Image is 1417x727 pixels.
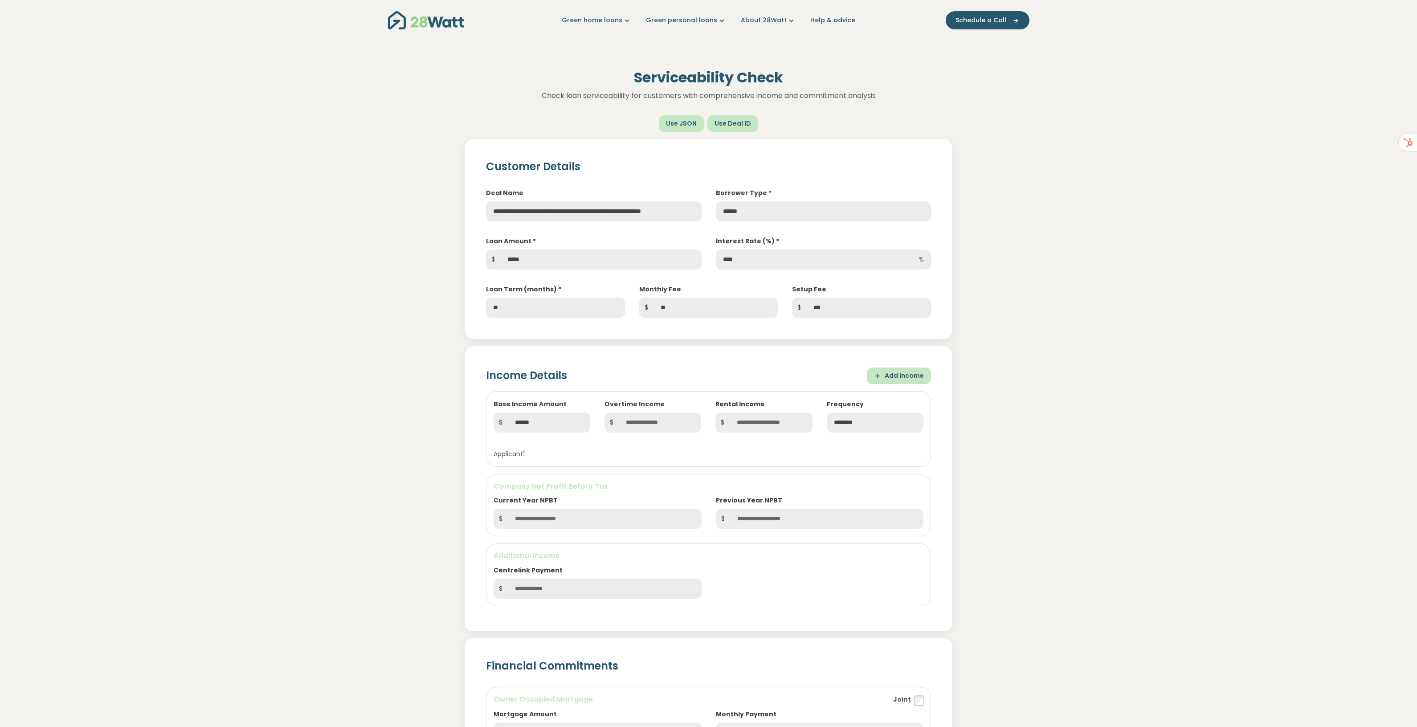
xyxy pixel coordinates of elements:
h2: Income Details [486,369,567,382]
a: About 28Watt [741,16,796,25]
span: $ [604,413,619,433]
label: Rental Income [715,400,765,409]
span: $ [639,298,653,318]
label: Monthly Payment [716,710,776,719]
label: Loan Term (months) * [486,285,561,294]
label: Loan Amount * [486,237,536,246]
label: Mortgage Amount [494,710,557,719]
h2: Financial Commitments [486,660,931,673]
span: $ [494,413,508,433]
h6: Company Net Profit Before Tax [494,482,923,491]
button: Schedule a Call [946,11,1029,29]
label: Setup Fee [792,285,826,294]
label: Interest Rate (%) * [716,237,779,246]
span: $ [494,579,508,599]
img: 28Watt [388,11,464,29]
label: Base Income Amount [494,400,567,409]
label: Overtime Income [604,400,665,409]
span: $ [715,413,730,433]
label: Monthly Fee [639,285,681,294]
button: Use JSON [659,115,704,132]
p: Check loan serviceability for customers with comprehensive income and commitment analysis [415,90,1003,102]
h6: Additional Income [494,551,923,561]
label: Joint [893,695,911,704]
button: Use Deal ID [707,115,758,132]
nav: Main navigation [388,9,1029,32]
small: Applicant 1 [494,449,525,458]
h2: Customer Details [486,160,931,173]
label: Borrower Type * [716,188,772,198]
span: $ [716,509,730,529]
label: Previous Year NPBT [716,496,782,505]
label: Frequency [827,400,864,409]
a: Green personal loans [646,16,727,25]
iframe: Chat Widget [1372,684,1417,727]
span: $ [494,509,508,529]
span: $ [792,298,806,318]
h6: Owner Occupied Mortgage [494,694,593,704]
label: Current Year NPBT [494,496,558,505]
span: $ [486,249,500,270]
a: Green home loans [562,16,632,25]
span: Schedule a Call [956,16,1006,25]
button: Add Income [867,368,931,384]
span: % [912,249,931,270]
h1: Serviceability Check [415,69,1003,86]
a: Help & advice [810,16,855,25]
label: Centrelink Payment [494,566,563,575]
label: Deal Name [486,188,523,198]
